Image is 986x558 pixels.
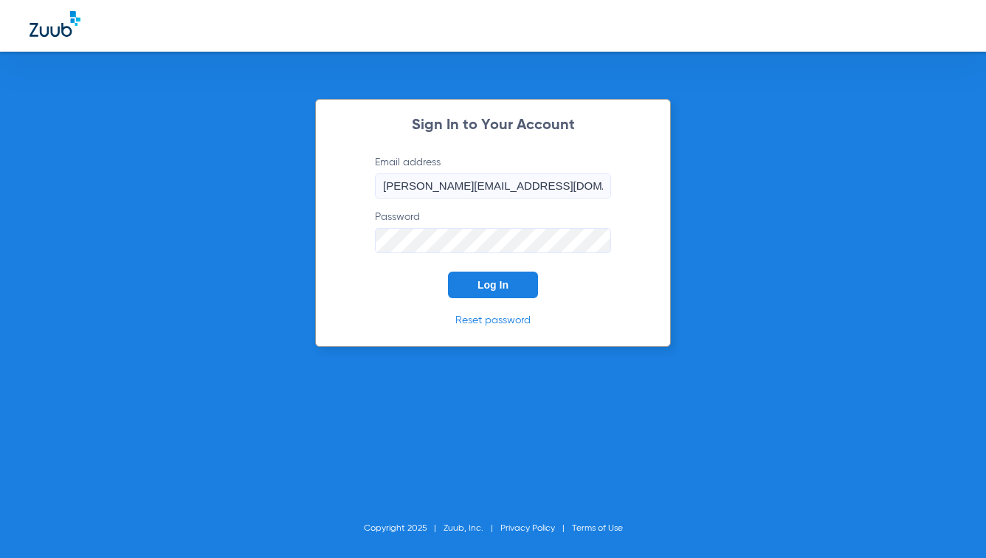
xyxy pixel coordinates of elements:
button: Log In [448,272,538,298]
h2: Sign In to Your Account [353,118,633,133]
iframe: Chat Widget [912,487,986,558]
a: Reset password [455,315,531,325]
li: Copyright 2025 [364,521,444,536]
img: Zuub Logo [30,11,80,37]
label: Email address [375,155,611,199]
input: Email address [375,173,611,199]
a: Privacy Policy [500,524,555,533]
label: Password [375,210,611,253]
li: Zuub, Inc. [444,521,500,536]
input: Password [375,228,611,253]
a: Terms of Use [572,524,623,533]
span: Log In [478,279,508,291]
